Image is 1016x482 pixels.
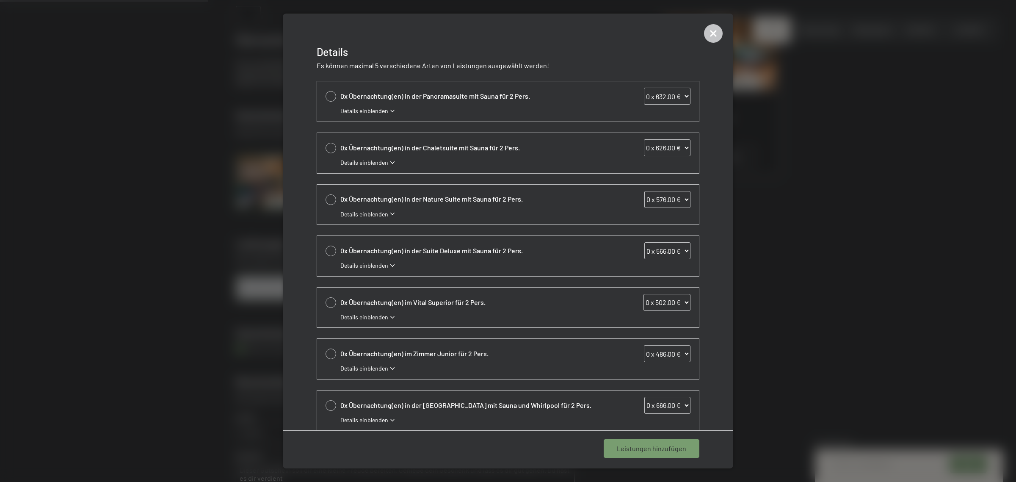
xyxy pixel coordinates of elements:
span: 0x Übernachtung(en) im Zimmer Junior für 2 Pers. [340,349,603,358]
span: Leistungen hinzufügen [617,444,686,453]
span: 0x Übernachtung(en) im Vital Superior für 2 Pers. [340,298,603,307]
span: 0x Übernachtung(en) in der [GEOGRAPHIC_DATA] mit Sauna und Whirlpool für 2 Pers. [340,401,603,410]
span: 0x Übernachtung(en) in der Panoramasuite mit Sauna für 2 Pers. [340,91,603,101]
span: 0x Übernachtung(en) in der Chaletsuite mit Sauna für 2 Pers. [340,143,603,152]
span: Details einblenden [340,158,388,167]
span: Details einblenden [340,313,388,321]
span: Details einblenden [340,107,388,115]
p: Es können maximal 5 verschiedene Arten von Leistungen ausgewählt werden! [317,61,699,70]
span: Details einblenden [340,210,388,219]
span: Details einblenden [340,416,388,424]
span: Details [317,45,348,58]
span: 0x Übernachtung(en) in der Nature Suite mit Sauna für 2 Pers. [340,194,603,204]
span: 0x Übernachtung(en) in der Suite Deluxe mit Sauna für 2 Pers. [340,246,603,255]
span: Details einblenden [340,364,388,373]
span: Details einblenden [340,261,388,270]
